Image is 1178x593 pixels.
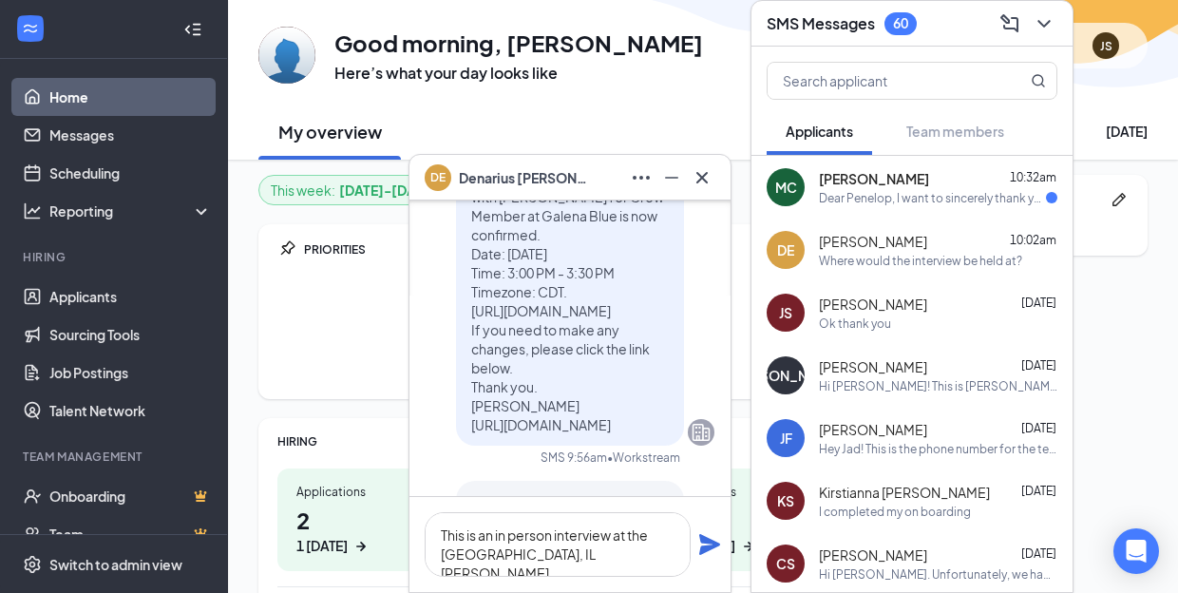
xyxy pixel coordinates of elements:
div: JS [779,303,792,322]
svg: Cross [691,166,713,189]
svg: Minimize [660,166,683,189]
a: OnboardingCrown [49,477,212,515]
h3: SMS Messages [767,13,875,34]
span: [DATE] [1021,546,1056,561]
a: Home [49,78,212,116]
svg: ComposeMessage [998,12,1021,35]
svg: Analysis [23,201,42,220]
span: [PERSON_NAME] [819,545,927,564]
svg: ChevronDown [1033,12,1055,35]
span: • Workstream [607,450,680,466]
span: Kirstianna [PERSON_NAME] [819,483,990,502]
span: [PERSON_NAME] [819,295,927,314]
span: [DATE] [1021,421,1056,435]
div: [PERSON_NAME] [731,366,841,385]
svg: Pen [1110,190,1129,209]
h2: My overview [278,120,382,143]
div: [DATE] [1106,122,1148,141]
div: MC [775,178,797,197]
svg: ArrowRight [739,537,758,556]
a: Job Postings [49,354,212,392]
div: DE [777,240,794,259]
div: SMS 9:56am [541,450,607,466]
div: Open Intercom Messenger [1113,528,1159,574]
span: [DATE] [1021,484,1056,498]
svg: Company [690,421,712,444]
span: [PERSON_NAME] [819,169,929,188]
div: Hi [PERSON_NAME]! This is [PERSON_NAME] from the Galena Culvers. First, I want to apologize for n... [819,378,1057,394]
button: ChevronDown [1027,9,1057,39]
h1: 2 [296,504,437,556]
div: Dear Penelop, I want to sincerely thank you and the [PERSON_NAME] team for considering me for the... [819,190,1046,206]
button: Ellipses [624,163,655,193]
span: 10:02am [1010,233,1056,247]
h1: Good morning, [PERSON_NAME] [334,27,703,59]
span: Team members [906,123,1004,140]
div: Hey Jad! This is the phone number for the team text line [PHONE_NUMBER]. Once you complete the or... [819,441,1057,457]
button: Minimize [655,163,685,193]
svg: Ellipses [630,166,653,189]
span: [DATE] [1021,358,1056,373]
a: Talent Network [49,392,212,430]
svg: Settings [23,555,42,574]
div: Where would the interview be held at? [819,253,1022,269]
input: Search applicant [768,63,993,99]
span: [PERSON_NAME] [819,232,927,251]
div: PRIORITIES [304,241,844,258]
div: Switch to admin view [49,555,182,574]
button: ComposeMessage [993,9,1023,39]
textarea: This is an in person interview at the [GEOGRAPHIC_DATA], IL [PERSON_NAME] [425,512,691,577]
svg: Plane [698,533,721,556]
a: TeamCrown [49,515,212,553]
a: Messages [49,116,212,154]
svg: ArrowRight [351,537,370,556]
span: Hi [PERSON_NAME]. Congratulations, your meeting with [PERSON_NAME] for Crew Member at Galena Blue... [471,150,664,433]
span: Applicants [786,123,853,140]
h3: Here’s what your day looks like [334,63,703,84]
a: Scheduling [49,154,212,192]
svg: MagnifyingGlass [1031,73,1046,88]
div: JF [780,429,792,448]
div: Hiring [23,249,208,265]
div: Reporting [49,201,213,220]
div: Team Management [23,449,208,465]
div: KS [777,491,794,510]
div: 1 [DATE] [296,536,348,556]
a: Sourcing Tools [49,316,212,354]
span: 10:32am [1010,170,1056,184]
a: Applicants [49,277,212,316]
div: I completed my on boarding [819,504,971,520]
span: Where would the interview be held at? [471,493,655,529]
span: Denarius [PERSON_NAME] [459,167,592,188]
svg: Pin [277,239,296,258]
div: CS [776,554,795,573]
div: JS [1100,38,1112,54]
img: Jessy Splinter [258,27,315,84]
span: [DATE] [1021,296,1056,310]
span: [PERSON_NAME] [819,357,927,376]
span: [PERSON_NAME] [819,420,927,439]
div: Ok thank you [819,316,891,332]
div: 60 [893,15,908,31]
b: [DATE] - [DATE] [339,180,436,201]
div: HIRING [277,433,844,450]
div: Applications [296,484,437,500]
div: This week : [271,180,436,201]
button: Cross [685,163,715,193]
a: Applications21 [DATE]ArrowRight [277,469,456,571]
svg: Collapse [183,20,202,39]
div: Hi [PERSON_NAME]. Unfortunately, we had to reschedule your meeting with [PERSON_NAME] for Crew Me... [819,566,1057,583]
svg: WorkstreamLogo [21,19,40,38]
